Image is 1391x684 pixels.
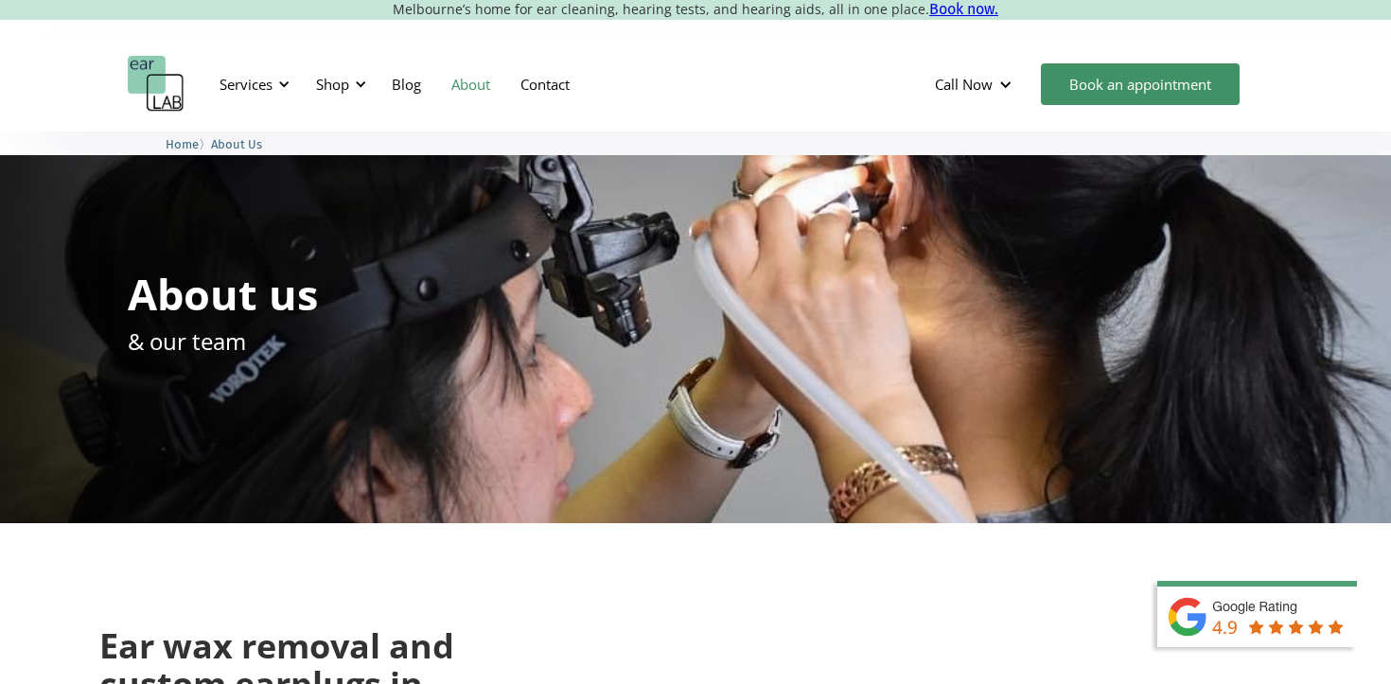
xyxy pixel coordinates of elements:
[208,56,295,113] div: Services
[316,75,349,94] div: Shop
[305,56,372,113] div: Shop
[935,75,993,94] div: Call Now
[1041,63,1240,105] a: Book an appointment
[166,134,211,154] li: 〉
[436,57,505,112] a: About
[211,137,262,151] span: About Us
[128,56,185,113] a: home
[166,134,199,152] a: Home
[128,272,318,315] h1: About us
[377,57,436,112] a: Blog
[220,75,273,94] div: Services
[166,137,199,151] span: Home
[128,324,246,358] p: & our team
[505,57,585,112] a: Contact
[920,56,1031,113] div: Call Now
[211,134,262,152] a: About Us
